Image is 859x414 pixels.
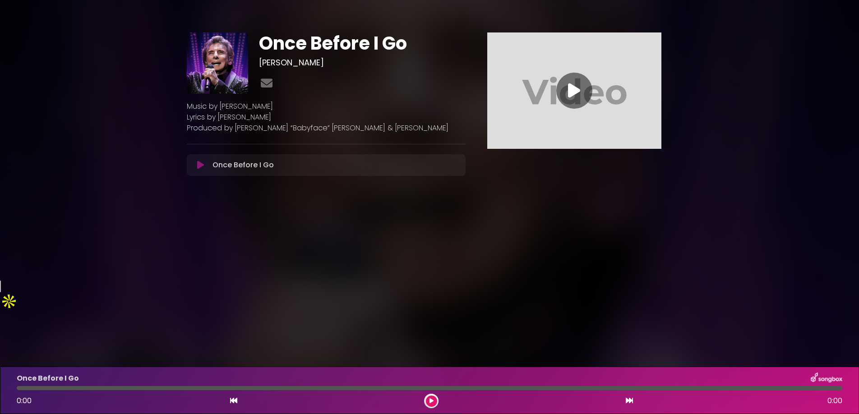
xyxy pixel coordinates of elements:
[259,58,465,68] h3: [PERSON_NAME]
[187,32,248,94] img: 6qwFYesTPurQnItdpMxg
[487,32,661,149] img: Video Thumbnail
[259,32,465,54] h1: Once Before I Go
[187,101,466,133] p: Music by [PERSON_NAME] Lyrics by [PERSON_NAME] Produced by [PERSON_NAME] “Babyface” [PERSON_NAME]...
[212,160,274,170] p: Once Before I Go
